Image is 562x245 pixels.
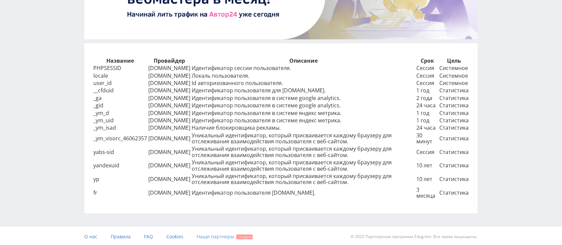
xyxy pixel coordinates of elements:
td: [DOMAIN_NAME] [148,132,191,145]
td: Идентификатор пользователя [DOMAIN_NAME]. [191,186,416,199]
td: Идентификатор пользователя в системе яндекс метрика. [191,110,416,116]
span: О нас [84,233,97,240]
div: Цель [439,58,469,64]
td: Уникальный идентификатор, который присваивается каждому браузеру для отслеживания взаимодействия ... [191,132,416,145]
td: Идентификатор пользователя для [DOMAIN_NAME]. [191,87,416,94]
span: Cookies [166,233,183,240]
td: [DOMAIN_NAME] [148,65,191,71]
td: Статистика [439,132,469,145]
td: [DOMAIN_NAME] [148,102,191,109]
td: Сессия [416,80,438,86]
span: Правила [111,233,131,240]
div: Описание [192,58,415,64]
td: Статистика [439,110,469,116]
td: Статистика [439,95,469,101]
td: [DOMAIN_NAME] [148,186,191,199]
td: 24 часа [416,102,438,109]
td: [DOMAIN_NAME] [148,173,191,186]
span: FAQ [144,233,153,240]
td: 3 месяца [416,186,438,199]
td: Системное [439,65,469,71]
td: _gid [93,102,147,109]
td: _ym_isad [93,124,147,131]
span: Уникальный идентификатор, который присваивается каждому браузеру для отслеживания взаимодействия ... [192,145,392,158]
td: __cfduid [93,87,147,94]
td: Идентификатор пользователя в системе google analytics. [191,95,416,101]
td: [DOMAIN_NAME] [148,145,191,158]
td: locale [93,72,147,79]
td: yabs-sid [93,145,147,158]
td: Идентификатор сессии пользователя. [191,65,416,71]
td: Статистика [439,87,469,94]
td: [DOMAIN_NAME] [148,95,191,101]
td: 10 лет [416,159,438,172]
td: user_id [93,80,147,86]
td: 24 часа [416,124,438,131]
td: _ga [93,95,147,101]
td: 1 год [416,110,438,116]
td: Сессия [416,65,438,71]
td: [DOMAIN_NAME] [148,80,191,86]
td: Статистика [439,102,469,109]
td: [DOMAIN_NAME] [148,117,191,124]
td: Сессия [416,72,438,79]
td: yp [93,173,147,186]
td: _ym_uid [93,117,147,124]
td: _ym_visorc_46062357 [93,132,147,145]
td: Статистика [439,117,469,124]
td: 2 года [416,95,438,101]
td: Статистика [439,159,469,172]
td: Статистика [439,186,469,199]
td: 10 лет [416,173,438,186]
td: 1 год [416,87,438,94]
span: Уникальный идентификатор, который присваивается каждому браузеру для отслеживания взаимодействия ... [192,159,392,172]
td: [DOMAIN_NAME] [148,72,191,79]
td: PHPSESSID [93,65,147,71]
div: Срок [417,58,438,64]
td: fr [93,186,147,199]
td: 1 год [416,117,438,124]
td: Статистика [439,145,469,158]
td: _ym_d [93,110,147,116]
span: Идентификатор пользователя в системе google analytics. [192,102,341,109]
div: Провайдер [148,58,190,64]
td: 30 минут [416,132,438,145]
td: Статистика [439,124,469,131]
td: [DOMAIN_NAME] [148,124,191,131]
td: Id авторизованного пользователя. [191,80,416,86]
td: Наличие блокировщика рекламы. [191,124,416,131]
span: Скидки [236,235,253,239]
span: Уникальный идентификатор, который присваивается каждому браузеру для отслеживания взаимодействия ... [192,172,392,186]
td: Сессия [416,145,438,158]
td: yandexuid [93,159,147,172]
td: Системное [439,72,469,79]
td: [DOMAIN_NAME] [148,110,191,116]
span: Идентификатор пользователя в системе яндекс метрика. [192,117,341,124]
div: Название [93,58,147,64]
td: Системное [439,80,469,86]
td: Локаль пользователя. [191,72,416,79]
td: [DOMAIN_NAME] [148,159,191,172]
td: Статистика [439,173,469,186]
td: [DOMAIN_NAME] [148,87,191,94]
span: Наши партнеры [197,233,234,240]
